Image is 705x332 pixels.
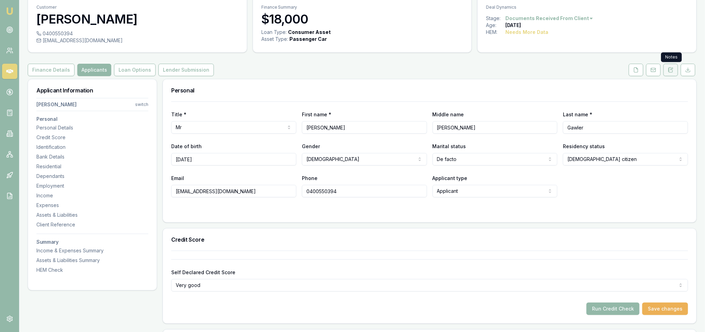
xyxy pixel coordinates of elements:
div: Bank Details [36,153,148,160]
label: Email [171,175,184,181]
div: Asset Type : [261,36,288,43]
label: Last name * [563,111,592,117]
button: Documents Received From Client [505,15,594,22]
div: Loan Type: [261,29,287,36]
button: Run Credit Check [586,303,639,315]
div: Stage: [486,15,505,22]
button: Loan Options [114,64,156,76]
h3: Personal [171,88,688,93]
h3: [PERSON_NAME] [36,12,238,26]
button: Save changes [642,303,688,315]
a: Finance Details [28,64,76,76]
a: Lender Submission [157,64,215,76]
label: Title * [171,111,186,117]
a: Loan Options [113,64,157,76]
div: 0400550394 [36,30,238,37]
div: Identification [36,144,148,151]
img: emu-icon-u.png [6,7,14,15]
h3: $18,000 [261,12,463,26]
label: Applicant type [433,175,468,181]
label: Marital status [433,143,466,149]
label: Date of birth [171,143,202,149]
div: Employment [36,182,148,189]
label: Middle name [433,111,464,117]
div: Dependants [36,173,148,180]
div: [EMAIL_ADDRESS][DOMAIN_NAME] [36,37,238,44]
button: Lender Submission [158,64,214,76]
p: Finance Summary [261,5,463,10]
input: DD/MM/YYYY [171,153,296,165]
div: [DATE] [505,22,521,29]
div: switch [135,102,148,107]
label: Residency status [563,143,605,149]
h3: Personal [36,117,148,122]
div: Residential [36,163,148,170]
input: 0431 234 567 [302,185,427,197]
h3: Applicant Information [36,88,148,93]
div: Client Reference [36,221,148,228]
label: Self Declared Credit Score [171,269,235,275]
div: Assets & Liabilities [36,212,148,218]
div: Credit Score [36,134,148,141]
div: Age: [486,22,505,29]
label: Gender [302,143,320,149]
p: Customer [36,5,238,10]
div: Passenger Car [290,36,327,43]
p: Deal Dynamics [486,5,688,10]
div: Consumer Asset [288,29,331,36]
div: Personal Details [36,124,148,131]
label: First name * [302,111,331,117]
div: HEM: [486,29,505,36]
button: Finance Details [28,64,75,76]
div: Notes [661,52,682,62]
label: Phone [302,175,317,181]
h3: Credit Score [171,237,688,242]
div: [PERSON_NAME] [36,101,77,108]
button: Applicants [77,64,111,76]
div: Expenses [36,202,148,209]
a: Applicants [76,64,113,76]
div: Income [36,192,148,199]
div: Assets & Liabilities Summary [36,257,148,264]
h3: Summary [36,240,148,244]
div: HEM Check [36,267,148,273]
div: Income & Expenses Summary [36,247,148,254]
div: Needs More Data [505,29,548,36]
